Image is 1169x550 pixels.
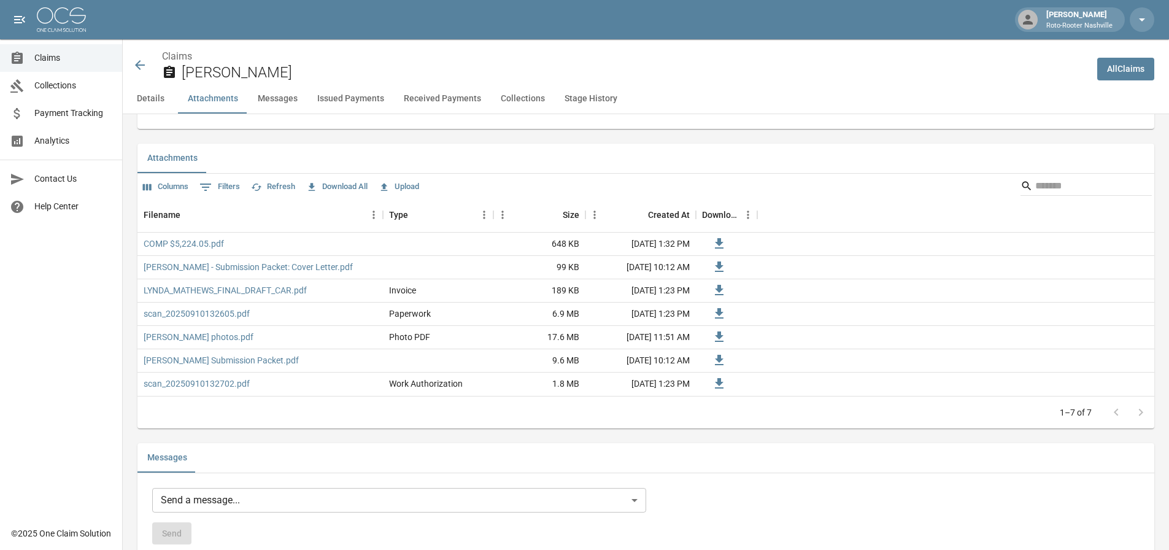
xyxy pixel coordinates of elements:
div: [DATE] 10:12 AM [585,256,696,279]
p: Roto-Rooter Nashville [1046,21,1113,31]
div: 648 KB [493,233,585,256]
a: [PERSON_NAME] photos.pdf [144,331,253,343]
button: Menu [585,206,604,224]
button: open drawer [7,7,32,32]
button: Menu [493,206,512,224]
button: Download All [303,177,371,196]
div: [DATE] 10:12 AM [585,349,696,373]
span: Claims [34,52,112,64]
div: [PERSON_NAME] [1041,9,1117,31]
img: ocs-logo-white-transparent.png [37,7,86,32]
button: Menu [739,206,757,224]
div: 6.9 MB [493,303,585,326]
p: 1–7 of 7 [1060,406,1092,419]
span: Payment Tracking [34,107,112,120]
div: 1.8 MB [493,373,585,396]
div: Search [1020,176,1152,198]
button: Messages [137,443,197,473]
div: Size [563,198,579,232]
button: Show filters [196,177,243,197]
div: Send a message... [152,488,646,513]
div: Invoice [389,284,416,296]
a: AllClaims [1097,58,1154,80]
div: Created At [648,198,690,232]
a: Claims [162,50,192,62]
button: Attachments [178,84,248,114]
div: Work Authorization [389,378,463,390]
div: [DATE] 1:23 PM [585,373,696,396]
div: Download [702,198,739,232]
div: Created At [585,198,696,232]
button: Issued Payments [307,84,394,114]
div: Type [389,198,408,232]
div: Type [383,198,493,232]
span: Help Center [34,200,112,213]
span: Contact Us [34,172,112,185]
div: Photo PDF [389,331,430,343]
button: Stage History [555,84,627,114]
div: anchor tabs [123,84,1169,114]
button: Menu [365,206,383,224]
button: Received Payments [394,84,491,114]
div: [DATE] 1:23 PM [585,303,696,326]
button: Menu [475,206,493,224]
div: Download [696,198,757,232]
button: Messages [248,84,307,114]
div: Filename [137,198,383,232]
button: Details [123,84,178,114]
a: COMP $5,224.05.pdf [144,238,224,250]
span: Collections [34,79,112,92]
h2: [PERSON_NAME] [182,64,1087,82]
div: © 2025 One Claim Solution [11,527,111,540]
button: Refresh [248,177,298,196]
div: 17.6 MB [493,326,585,349]
div: 189 KB [493,279,585,303]
div: 9.6 MB [493,349,585,373]
div: 99 KB [493,256,585,279]
a: [PERSON_NAME] - Submission Packet: Cover Letter.pdf [144,261,353,273]
div: Filename [144,198,180,232]
a: scan_20250910132605.pdf [144,308,250,320]
span: Analytics [34,134,112,147]
div: Size [493,198,585,232]
a: scan_20250910132702.pdf [144,378,250,390]
nav: breadcrumb [162,49,1087,64]
button: Collections [491,84,555,114]
button: Upload [376,177,422,196]
div: [DATE] 11:51 AM [585,326,696,349]
a: LYNDA_MATHEWS_FINAL_DRAFT_CAR.pdf [144,284,307,296]
div: Paperwork [389,308,431,320]
div: related-list tabs [137,144,1154,173]
div: related-list tabs [137,443,1154,473]
div: [DATE] 1:23 PM [585,279,696,303]
button: Select columns [140,177,191,196]
div: [DATE] 1:32 PM [585,233,696,256]
a: [PERSON_NAME] Submission Packet.pdf [144,354,299,366]
button: Attachments [137,144,207,173]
